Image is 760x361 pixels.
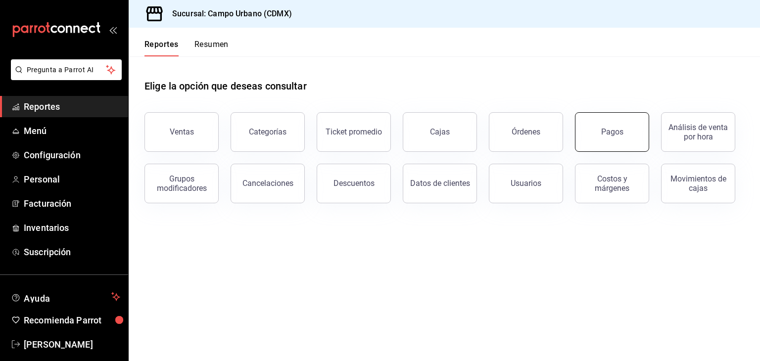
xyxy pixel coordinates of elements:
[194,40,229,56] button: Resumen
[24,291,107,303] span: Ayuda
[667,123,729,141] div: Análisis de venta por hora
[231,164,305,203] button: Cancelaciones
[24,221,120,234] span: Inventarios
[24,148,120,162] span: Configuración
[7,72,122,82] a: Pregunta a Parrot AI
[164,8,292,20] h3: Sucursal: Campo Urbano (CDMX)
[24,124,120,137] span: Menú
[24,314,120,327] span: Recomienda Parrot
[489,112,563,152] button: Órdenes
[144,164,219,203] button: Grupos modificadores
[24,100,120,113] span: Reportes
[24,197,120,210] span: Facturación
[27,65,106,75] span: Pregunta a Parrot AI
[511,179,541,188] div: Usuarios
[144,79,307,93] h1: Elige la opción que deseas consultar
[151,174,212,193] div: Grupos modificadores
[24,173,120,186] span: Personal
[601,127,623,136] div: Pagos
[317,112,391,152] button: Ticket promedio
[661,112,735,152] button: Análisis de venta por hora
[333,179,375,188] div: Descuentos
[403,112,477,152] a: Cajas
[667,174,729,193] div: Movimientos de cajas
[24,245,120,259] span: Suscripción
[410,179,470,188] div: Datos de clientes
[144,40,179,56] button: Reportes
[109,26,117,34] button: open_drawer_menu
[317,164,391,203] button: Descuentos
[249,127,286,136] div: Categorías
[144,40,229,56] div: navigation tabs
[581,174,643,193] div: Costos y márgenes
[326,127,382,136] div: Ticket promedio
[170,127,194,136] div: Ventas
[512,127,540,136] div: Órdenes
[430,126,450,138] div: Cajas
[575,164,649,203] button: Costos y márgenes
[575,112,649,152] button: Pagos
[403,164,477,203] button: Datos de clientes
[489,164,563,203] button: Usuarios
[24,338,120,351] span: [PERSON_NAME]
[144,112,219,152] button: Ventas
[11,59,122,80] button: Pregunta a Parrot AI
[242,179,293,188] div: Cancelaciones
[661,164,735,203] button: Movimientos de cajas
[231,112,305,152] button: Categorías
